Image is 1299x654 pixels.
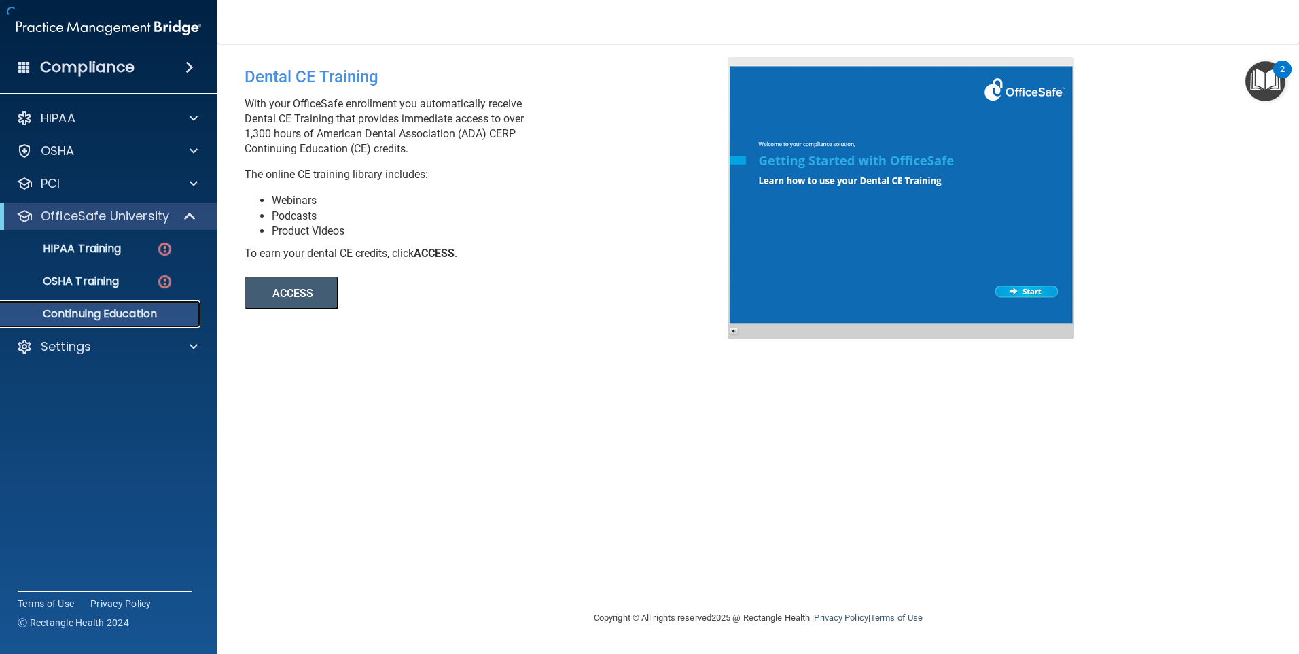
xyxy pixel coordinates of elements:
p: PCI [41,175,60,192]
a: OfficeSafe University [16,208,197,224]
p: With your OfficeSafe enrollment you automatically receive Dental CE Training that provides immedi... [245,97,738,156]
a: ACCESS [245,289,616,299]
p: OSHA [41,143,75,159]
b: ACCESS [414,247,455,260]
li: Webinars [272,193,738,208]
p: Continuing Education [9,307,194,321]
div: 2 [1280,69,1285,87]
button: ACCESS [245,277,338,309]
a: OSHA [16,143,198,159]
img: PMB logo [16,14,201,41]
li: Podcasts [272,209,738,224]
a: Terms of Use [870,613,923,623]
a: HIPAA [16,110,198,126]
span: Ⓒ Rectangle Health 2024 [18,616,129,630]
a: Settings [16,339,198,355]
a: Terms of Use [18,597,74,610]
p: HIPAA [41,110,75,126]
p: Settings [41,339,91,355]
a: Privacy Policy [814,613,868,623]
p: HIPAA Training [9,242,121,256]
div: Copyright © All rights reserved 2025 @ Rectangle Health | | [510,596,1006,640]
img: danger-circle.6113f641.png [156,273,173,290]
a: Privacy Policy [90,597,152,610]
img: danger-circle.6113f641.png [156,241,173,258]
a: PCI [16,175,198,192]
div: To earn your dental CE credits, click . [245,246,738,261]
p: OfficeSafe University [41,208,169,224]
button: Open Resource Center, 2 new notifications [1245,61,1285,101]
h4: Compliance [40,58,135,77]
p: OSHA Training [9,275,119,288]
li: Product Videos [272,224,738,239]
p: The online CE training library includes: [245,167,738,182]
div: Dental CE Training [245,57,738,97]
iframe: Drift Widget Chat Controller [1064,557,1283,612]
